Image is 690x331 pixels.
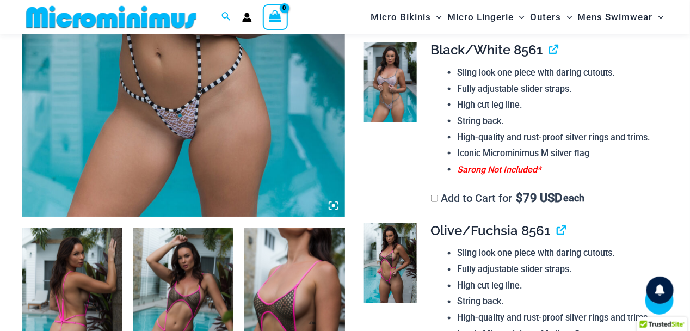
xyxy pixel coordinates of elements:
span: Olive/Fuchsia 8561 [431,223,551,238]
span: Outers [531,3,562,31]
input: Add to Cart for$79 USD each [431,195,438,202]
li: Sling look one piece with daring cutouts. [457,246,659,262]
li: String back. [457,113,659,130]
img: MM SHOP LOGO FLAT [22,5,201,29]
a: OutersMenu ToggleMenu Toggle [528,3,575,31]
li: High-quality and rust-proof silver rings and trims. [457,130,659,146]
img: Inferno Mesh Olive Fuchsia 8561 One Piece [364,223,417,303]
li: Fully adjustable slider straps. [457,81,659,97]
span: Menu Toggle [562,3,572,31]
a: Micro BikinisMenu ToggleMenu Toggle [368,3,445,31]
li: Sling look one piece with daring cutouts. [457,65,659,81]
span: Sarong Not Included* [457,164,541,175]
span: Micro Lingerie [447,3,514,31]
span: Mens Swimwear [578,3,653,31]
img: Inferno Mesh Black White 8561 One Piece [364,42,417,122]
span: Black/White 8561 [431,42,543,58]
li: High cut leg line. [457,278,659,295]
span: 79 USD [516,193,563,204]
span: $ [516,191,523,205]
span: Micro Bikinis [371,3,431,31]
li: High cut leg line. [457,97,659,113]
span: Menu Toggle [653,3,664,31]
a: View Shopping Cart, empty [263,4,288,29]
li: Iconic Microminimus M silver flag [457,145,659,162]
li: High-quality and rust-proof silver rings and trims. [457,310,659,327]
a: Search icon link [221,10,231,24]
label: Add to Cart for [431,192,584,205]
li: Fully adjustable slider straps. [457,262,659,278]
a: Account icon link [242,13,252,22]
a: Micro LingerieMenu ToggleMenu Toggle [445,3,527,31]
li: String back. [457,294,659,310]
span: Menu Toggle [431,3,442,31]
span: Menu Toggle [514,3,525,31]
span: each [563,193,584,204]
nav: Site Navigation [366,2,668,33]
a: Mens SwimwearMenu ToggleMenu Toggle [575,3,667,31]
